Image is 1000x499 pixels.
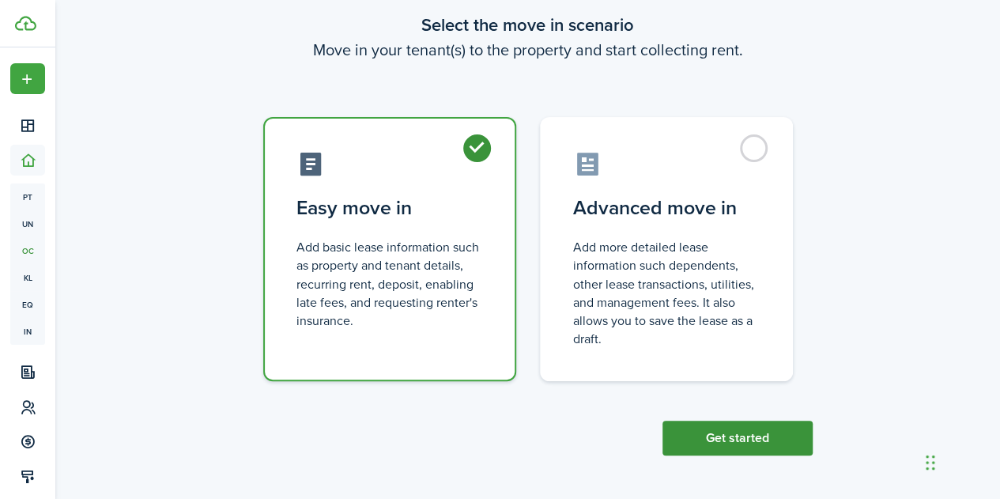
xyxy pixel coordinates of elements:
[10,291,45,318] a: eq
[573,194,760,222] control-radio-card-title: Advanced move in
[296,194,483,222] control-radio-card-title: Easy move in
[15,16,36,31] img: TenantCloud
[243,12,813,38] wizard-step-header-title: Select the move in scenario
[662,421,813,456] button: Get started
[10,63,45,94] button: Open menu
[10,183,45,210] a: pt
[10,237,45,264] a: oc
[10,318,45,345] a: in
[926,439,935,486] div: Drag
[10,264,45,291] a: kl
[921,423,1000,499] iframe: Chat Widget
[296,238,483,330] control-radio-card-description: Add basic lease information such as property and tenant details, recurring rent, deposit, enablin...
[573,238,760,348] control-radio-card-description: Add more detailed lease information such dependents, other lease transactions, utilities, and man...
[243,38,813,62] wizard-step-header-description: Move in your tenant(s) to the property and start collecting rent.
[10,210,45,237] a: un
